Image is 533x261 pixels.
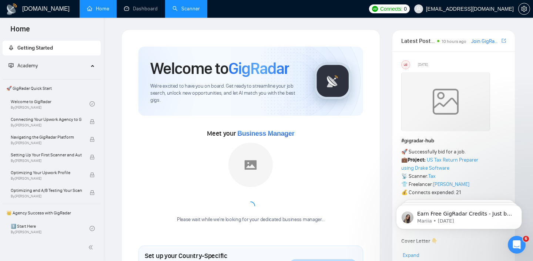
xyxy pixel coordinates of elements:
[401,36,435,45] span: Latest Posts from the GigRadar Community
[11,151,82,159] span: Setting Up Your First Scanner and Auto-Bidder
[6,3,18,15] img: logo
[228,58,289,78] span: GigRadar
[237,130,294,137] span: Business Manager
[380,5,402,13] span: Connects:
[502,37,506,44] a: export
[172,216,329,223] div: Please wait while we're looking for your dedicated business manager...
[428,173,436,179] a: Tax
[88,244,95,251] span: double-left
[403,252,419,258] span: Expand
[408,157,426,163] strong: Project:
[418,61,428,68] span: [DATE]
[246,201,255,210] span: loading
[90,226,95,231] span: check-circle
[17,62,38,69] span: Academy
[150,83,302,104] span: We're excited to have you on board. Get ready to streamline your job search, unlock new opportuni...
[11,220,90,237] a: 1️⃣ Start HereBy[PERSON_NAME]
[508,236,526,254] iframe: Intercom live chat
[90,137,95,142] span: lock
[3,81,100,96] span: 🚀 GigRadar Quick Start
[3,41,101,55] li: Getting Started
[401,157,478,171] a: US Tax Return Preparer using Drake Software
[9,45,14,50] span: rocket
[3,206,100,220] span: 👑 Agency Success with GigRadar
[90,101,95,106] span: check-circle
[124,6,158,12] a: dashboardDashboard
[519,6,530,12] span: setting
[228,143,273,187] img: placeholder.png
[11,187,82,194] span: Optimizing and A/B Testing Your Scanner for Better Results
[11,133,82,141] span: Navigating the GigRadar Platform
[11,123,82,128] span: By [PERSON_NAME]
[11,159,82,163] span: By [PERSON_NAME]
[314,62,351,99] img: gigradar-logo.png
[401,72,490,131] img: weqQh+iSagEgQAAAABJRU5ErkJggg==
[416,6,421,11] span: user
[404,5,407,13] span: 0
[11,96,90,112] a: Welcome to GigRadarBy[PERSON_NAME]
[90,190,95,195] span: lock
[502,38,506,44] span: export
[207,129,294,138] span: Meet your
[523,236,529,242] span: 6
[11,176,82,181] span: By [PERSON_NAME]
[11,141,82,145] span: By [PERSON_NAME]
[4,24,36,39] span: Home
[11,116,82,123] span: Connecting Your Upwork Agency to GigRadar
[433,181,469,187] a: [PERSON_NAME]
[90,119,95,124] span: lock
[402,61,410,69] div: US
[385,189,533,241] iframe: Intercom notifications message
[87,6,109,12] a: homeHome
[90,155,95,160] span: lock
[518,3,530,15] button: setting
[11,194,82,199] span: By [PERSON_NAME]
[442,39,466,44] span: 10 hours ago
[150,58,289,78] h1: Welcome to
[471,37,500,45] a: Join GigRadar Slack Community
[172,6,200,12] a: searchScanner
[518,6,530,12] a: setting
[9,63,14,68] span: fund-projection-screen
[401,238,438,244] strong: Cover Letter 👇
[90,172,95,177] span: lock
[11,169,82,176] span: Optimizing Your Upwork Profile
[401,137,506,145] h1: # gigradar-hub
[17,45,53,51] span: Getting Started
[9,62,38,69] span: Academy
[372,6,378,12] img: upwork-logo.png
